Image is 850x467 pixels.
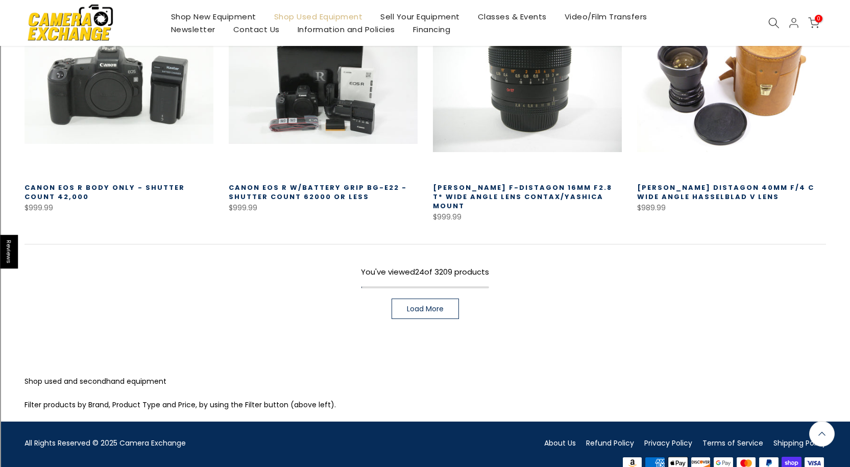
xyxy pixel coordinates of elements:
a: Shop New Equipment [162,10,265,23]
div: MORE [4,327,846,336]
div: BOOK [4,299,846,308]
div: ??? [4,207,846,216]
div: All Rights Reserved © 2025 Camera Exchange [25,437,418,450]
a: 0 [808,17,819,29]
div: This outline has no content. Would you like to delete it? [4,216,846,226]
div: Move to ... [4,244,846,253]
div: Options [4,41,846,50]
a: Terms of Service [702,438,763,448]
a: Load More [392,299,459,319]
div: JOURNAL [4,317,846,327]
div: Sort New > Old [4,13,846,22]
div: Home [4,253,846,262]
div: CANCEL [4,262,846,272]
a: Privacy Policy [644,438,692,448]
div: New source [4,281,846,290]
div: Download [4,96,846,105]
a: Video/Film Transfers [555,10,656,23]
div: SAVE AND GO HOME [4,226,846,235]
div: Sort A > Z [4,4,846,13]
div: Move To ... [4,68,846,78]
span: Load More [407,305,444,312]
a: Sell Your Equipment [372,10,469,23]
div: CANCEL [4,198,846,207]
div: MOVE [4,272,846,281]
a: Contact Us [224,23,288,36]
div: Rename Outline [4,87,846,96]
div: Magazine [4,142,846,151]
div: TODO: put dlg title [4,179,846,188]
div: Add Outline Template [4,114,846,124]
div: SAVE [4,290,846,299]
div: DELETE [4,235,846,244]
a: Classes & Events [469,10,555,23]
a: Shipping Policy [773,438,826,448]
div: Sign out [4,50,846,59]
div: Television/Radio [4,160,846,169]
div: Print [4,105,846,114]
span: 0 [815,15,822,22]
a: Financing [404,23,459,36]
a: Shop Used Equipment [265,10,372,23]
a: About Us [544,438,576,448]
a: Back to the top [809,421,835,447]
div: Rename [4,59,846,68]
div: Newspaper [4,151,846,160]
div: Delete [4,32,846,41]
div: Visual Art [4,169,846,179]
div: Journal [4,133,846,142]
a: Newsletter [162,23,224,36]
div: WEBSITE [4,308,846,317]
div: Search for Source [4,124,846,133]
div: Delete [4,78,846,87]
a: Refund Policy [586,438,634,448]
div: Move To ... [4,22,846,32]
a: Information and Policies [288,23,404,36]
